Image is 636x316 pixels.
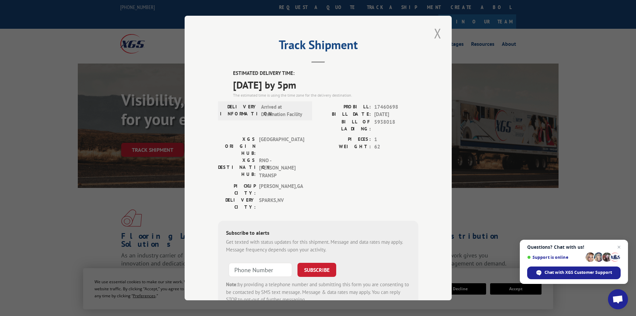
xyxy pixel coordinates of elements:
[608,289,628,309] a: Open chat
[226,229,410,238] div: Subscribe to alerts
[318,111,371,118] label: BILL DATE:
[259,157,304,180] span: RNO - [PERSON_NAME] TRANSP
[374,118,418,132] span: 5938018
[218,157,256,180] label: XGS DESTINATION HUB:
[218,40,418,53] h2: Track Shipment
[220,103,258,118] label: DELIVERY INFORMATION:
[545,270,612,276] span: Chat with XGS Customer Support
[233,70,418,77] label: ESTIMATED DELIVERY TIME:
[374,111,418,118] span: [DATE]
[527,255,583,260] span: Support is online
[218,183,256,197] label: PICKUP CITY:
[374,136,418,143] span: 1
[318,143,371,151] label: WEIGHT:
[527,244,621,250] span: Questions? Chat with us!
[318,118,371,132] label: BILL OF LADING:
[218,197,256,211] label: DELIVERY CITY:
[318,136,371,143] label: PIECES:
[226,238,410,253] div: Get texted with status updates for this shipment. Message and data rates may apply. Message frequ...
[218,136,256,157] label: XGS ORIGIN HUB:
[259,136,304,157] span: [GEOGRAPHIC_DATA]
[432,24,443,42] button: Close modal
[374,143,418,151] span: 62
[233,92,418,98] div: The estimated time is using the time zone for the delivery destination.
[229,263,292,277] input: Phone Number
[233,77,418,92] span: [DATE] by 5pm
[527,267,621,279] span: Chat with XGS Customer Support
[297,263,336,277] button: SUBSCRIBE
[318,103,371,111] label: PROBILL:
[226,281,238,288] strong: Note:
[226,281,410,304] div: by providing a telephone number and submitting this form you are consenting to be contacted by SM...
[259,183,304,197] span: [PERSON_NAME] , GA
[259,197,304,211] span: SPARKS , NV
[374,103,418,111] span: 17460698
[261,103,306,118] span: Arrived at Destination Facility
